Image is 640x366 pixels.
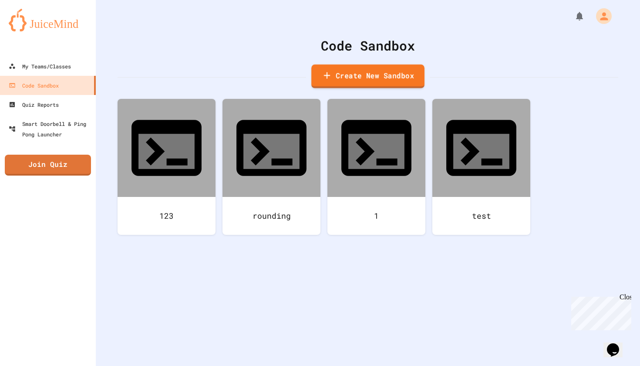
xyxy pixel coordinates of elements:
div: 1 [327,197,425,235]
a: 123 [118,99,216,235]
div: rounding [222,197,320,235]
div: Code Sandbox [9,80,59,91]
iframe: chat widget [568,293,631,330]
div: 123 [118,197,216,235]
div: My Teams/Classes [9,61,71,71]
div: Code Sandbox [118,36,618,55]
div: Quiz Reports [9,99,59,110]
a: 1 [327,99,425,235]
div: My Account [587,6,614,26]
img: logo-orange.svg [9,9,87,31]
a: Join Quiz [5,155,91,176]
div: My Notifications [558,9,587,24]
div: test [432,197,530,235]
a: Create New Sandbox [311,64,424,88]
iframe: chat widget [603,331,631,357]
a: test [432,99,530,235]
div: Smart Doorbell & Ping Pong Launcher [9,119,92,139]
a: rounding [222,99,320,235]
div: Chat with us now!Close [3,3,60,55]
